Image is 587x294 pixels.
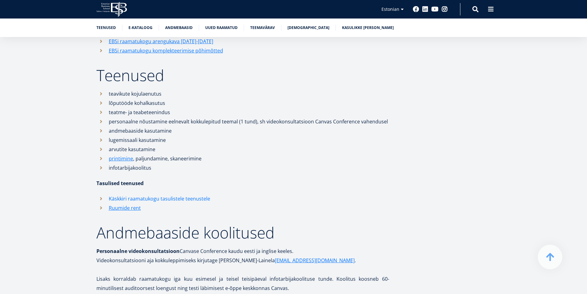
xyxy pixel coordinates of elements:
a: Facebook [413,6,419,12]
a: [DEMOGRAPHIC_DATA] [287,25,329,31]
a: Teemavärav [250,25,275,31]
li: lõputööde kohalkasutus [96,98,389,108]
p: Canvase Conference kaudu eesti ja inglise keeles. [96,246,389,256]
a: E-kataloog [128,25,153,31]
a: Ruumide rent [109,203,141,213]
h2: Teenused [96,68,389,83]
li: lugemissaali kasutamine [96,135,389,145]
li: infotarbijakoolitus [96,163,389,172]
li: arvutite kasutamine [96,145,389,154]
a: Kasulikke [PERSON_NAME] [342,25,394,31]
a: Teenused [96,25,116,31]
li: teavikute kojulaenutus [96,89,389,98]
li: personaalne nõustamine eelnevalt kokkulepitud teemal (1 tund), sh videokonsultatsioon Canvas Conf... [96,117,389,126]
a: printimine [109,154,133,163]
li: , paljundamine, skaneerimine [96,154,389,163]
strong: Personaalne videokonsultatsioon [96,248,180,255]
a: EBSi raamatukogu arengukava [DATE]-[DATE] [109,37,213,46]
p: Videokonsultatsiooni aja kokkuleppimiseks kirjutage [PERSON_NAME]-Lainela . [96,256,389,265]
strong: Tasulised teenused [96,180,144,187]
li: teatme- ja teabeteenindus [96,108,389,117]
a: EBSi raamatukogu komplekteerimise põhimõtted [109,46,223,55]
a: [EMAIL_ADDRESS][DOMAIN_NAME] [275,256,355,265]
p: Lisaks korraldab raamatukogu iga kuu esimesel ja teisel teisipäeval infotarbijakoolituse tunde. K... [96,274,389,293]
li: andmebaaside kasutamine [96,126,389,135]
a: Käskkiri raamatukogu tasulistele teenustele [109,194,210,203]
a: Instagram [442,6,448,12]
h2: Andmebaaside koolitused [96,225,389,240]
a: Uued raamatud [205,25,238,31]
a: Youtube [431,6,438,12]
a: Linkedin [422,6,428,12]
a: Andmebaasid [165,25,193,31]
